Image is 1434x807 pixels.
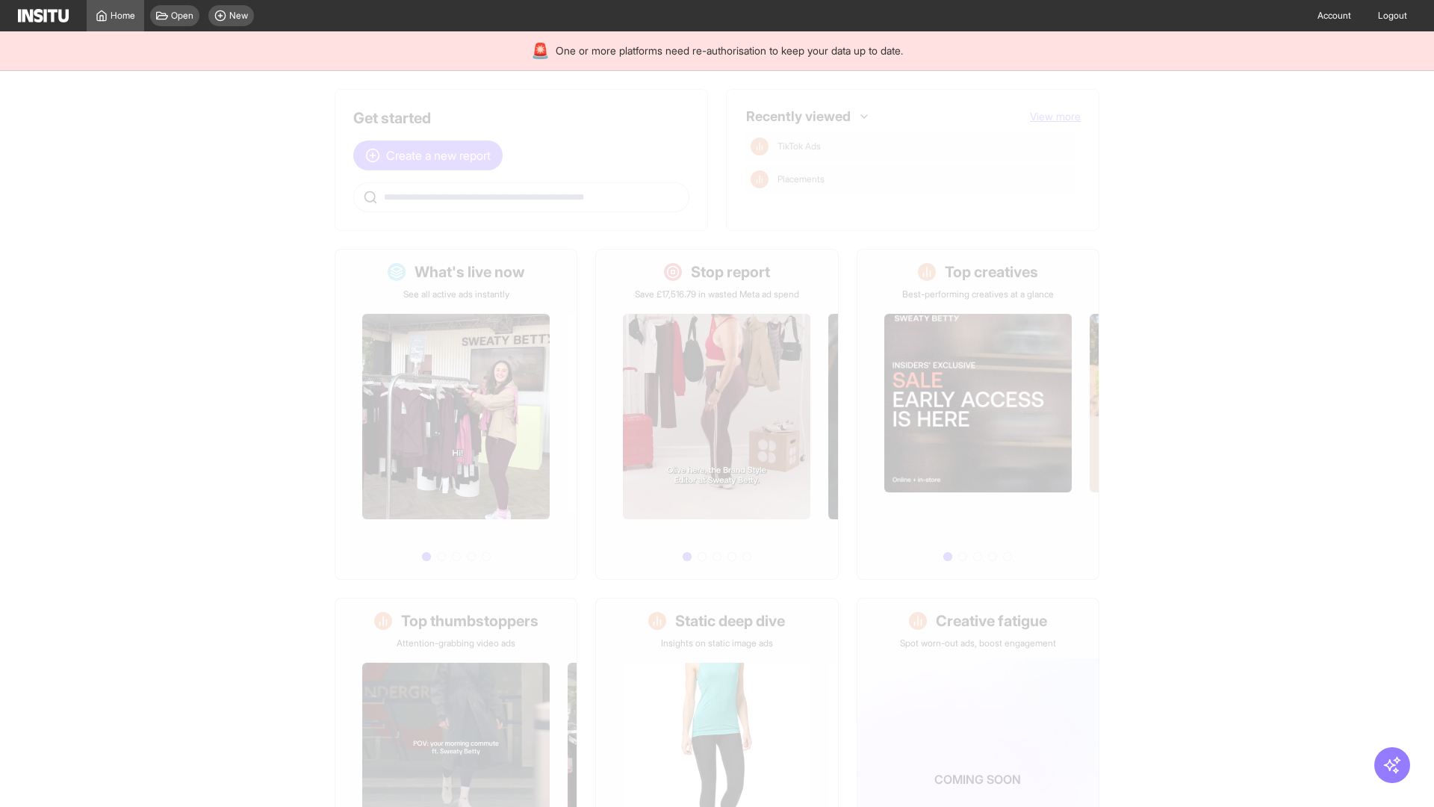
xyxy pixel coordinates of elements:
span: Home [111,10,135,22]
span: New [229,10,248,22]
div: 🚨 [531,40,550,61]
img: Logo [18,9,69,22]
span: Open [171,10,193,22]
span: One or more platforms need re-authorisation to keep your data up to date. [556,43,903,58]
